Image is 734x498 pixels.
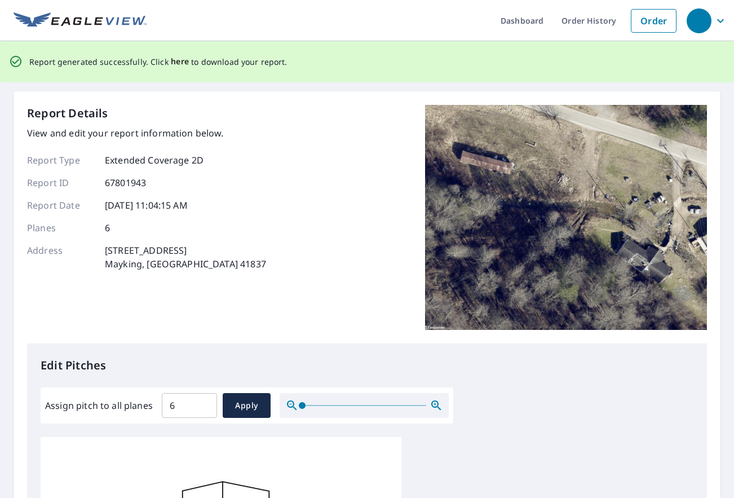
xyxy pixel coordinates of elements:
[232,399,262,413] span: Apply
[27,126,266,140] p: View and edit your report information below.
[27,244,95,271] p: Address
[425,105,707,330] img: Top image
[29,55,288,69] p: Report generated successfully. Click to download your report.
[41,357,693,374] p: Edit Pitches
[105,221,110,235] p: 6
[105,244,266,271] p: [STREET_ADDRESS] Mayking, [GEOGRAPHIC_DATA] 41837
[105,199,188,212] p: [DATE] 11:04:15 AM
[223,393,271,418] button: Apply
[27,221,95,235] p: Planes
[27,199,95,212] p: Report Date
[45,399,153,412] label: Assign pitch to all planes
[105,153,204,167] p: Extended Coverage 2D
[631,9,676,33] a: Order
[162,390,217,421] input: 00.0
[27,105,108,122] p: Report Details
[14,12,147,29] img: EV Logo
[27,153,95,167] p: Report Type
[171,55,189,69] button: here
[27,176,95,189] p: Report ID
[105,176,146,189] p: 67801943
